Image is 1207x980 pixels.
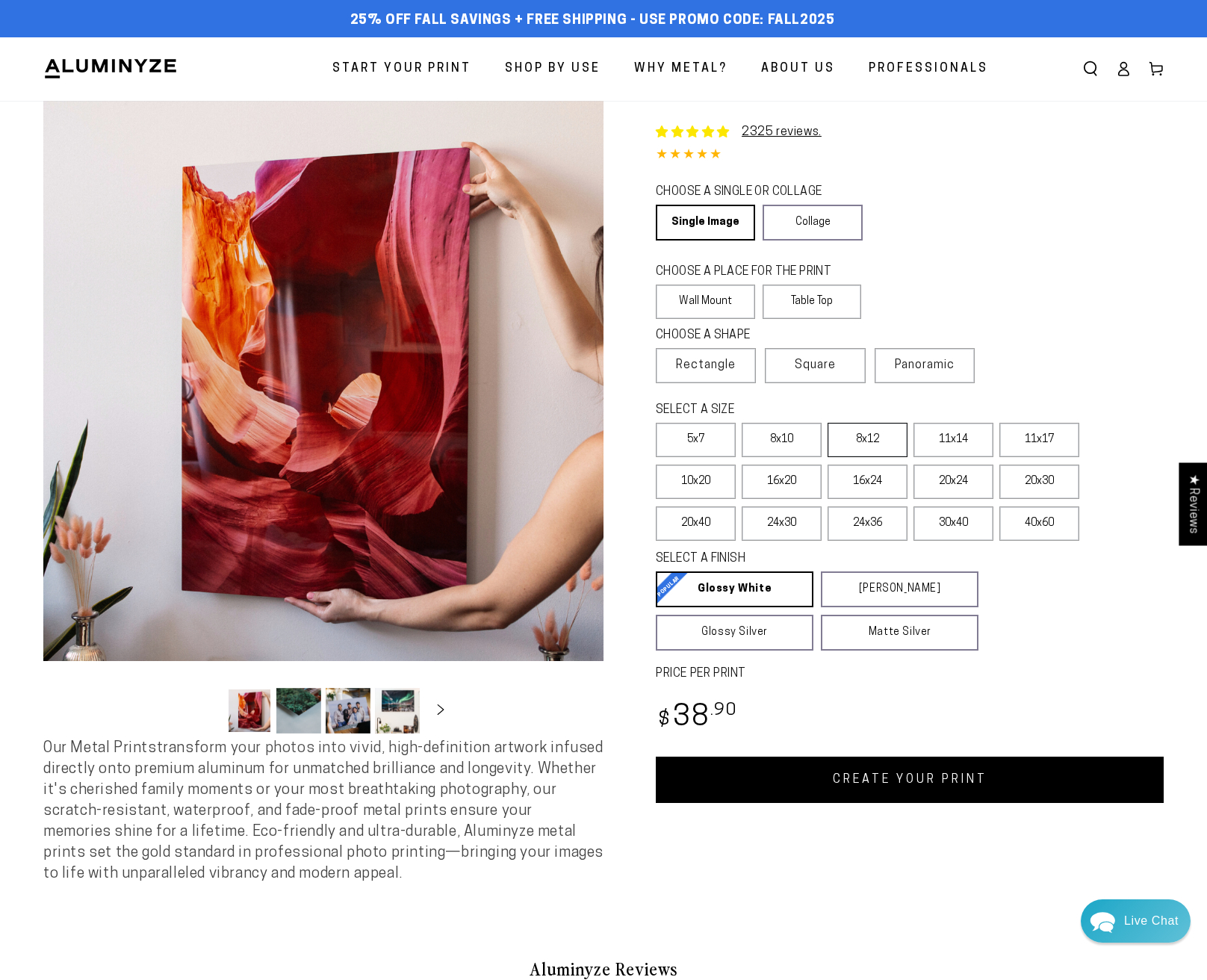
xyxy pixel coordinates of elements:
label: Table Top [763,285,862,319]
span: Away until 11:00 AM [108,75,211,85]
legend: SELECT A FINISH [656,551,943,568]
a: Matte Silver [821,615,978,651]
span: About Us [761,58,835,80]
label: 24x30 [742,506,822,541]
a: Start Your Print [321,49,483,89]
legend: CHOOSE A SINGLE OR COLLAGE [656,184,848,201]
legend: CHOOSE A SHAPE [656,327,850,344]
sup: .90 [710,702,737,719]
a: Professionals [857,49,999,89]
legend: CHOOSE A PLACE FOR THE PRINT [656,264,848,281]
a: 2325 reviews. [656,123,822,141]
span: Why Metal? [634,58,727,80]
a: Glossy Silver [656,615,813,651]
a: [PERSON_NAME] [821,571,978,607]
label: 30x40 [913,506,993,541]
legend: SELECT A SIZE [656,402,955,419]
label: PRICE PER PRINT [656,666,1164,683]
label: 11x14 [913,423,993,457]
button: Load image 1 in gallery view [227,688,272,734]
label: 5x7 [656,423,736,457]
span: Re:amaze [160,426,202,437]
label: 16x20 [742,465,822,499]
label: 16x24 [828,465,907,499]
label: 10x20 [656,465,736,499]
button: Load image 3 in gallery view [326,688,370,734]
a: 2325 reviews. [742,126,822,138]
button: Slide right [424,694,457,727]
img: Marie J [108,22,147,61]
div: Chat widget toggle [1081,899,1191,943]
a: Single Image [656,205,755,241]
a: Why Metal? [623,49,739,89]
bdi: 38 [656,704,737,733]
img: Helga [171,22,210,61]
span: Professionals [869,58,988,80]
span: Rectangle [676,356,736,374]
span: We run on [114,429,202,436]
span: Start Your Print [332,58,471,80]
label: 8x10 [742,423,822,457]
a: Collage [763,205,862,241]
media-gallery: Gallery Viewer [43,101,603,738]
label: 24x36 [828,506,907,541]
span: Shop By Use [505,58,601,80]
label: 11x17 [999,423,1079,457]
span: Panoramic [895,359,955,371]
button: Load image 4 in gallery view [375,688,420,734]
a: Glossy White [656,571,813,607]
span: Our Metal Prints transform your photos into vivid, high-definition artwork infused directly onto ... [43,741,603,881]
span: 25% off FALL Savings + Free Shipping - Use Promo Code: FALL2025 [350,13,835,29]
div: 4.85 out of 5.0 stars [656,145,1164,167]
button: Slide left [190,694,223,727]
img: John [140,22,179,61]
a: CREATE YOUR PRINT [656,757,1164,803]
label: 8x12 [828,423,907,457]
label: 20x40 [656,506,736,541]
span: $ [658,710,671,731]
div: Contact Us Directly [1124,899,1179,943]
label: 20x30 [999,465,1079,499]
a: About Us [750,49,846,89]
button: Load image 2 in gallery view [276,688,321,734]
label: 40x60 [999,506,1079,541]
a: Shop By Use [494,49,612,89]
span: Square [795,356,836,374]
label: 20x24 [913,465,993,499]
div: Click to open Judge.me floating reviews tab [1179,462,1207,545]
label: Wall Mount [656,285,755,319]
summary: Search our site [1074,52,1107,85]
a: Leave A Message [99,450,219,474]
img: Aluminyze [43,58,178,80]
